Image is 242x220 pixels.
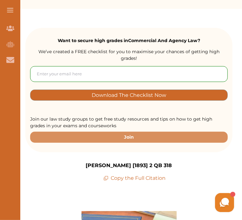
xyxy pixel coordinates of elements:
[86,162,172,169] p: [PERSON_NAME] [1893] 2 QB 318
[90,192,236,214] iframe: HelpCrunch
[92,91,166,99] p: Download The Checklist Now
[103,174,166,182] p: Copy the Full Citation
[30,132,228,143] button: Join
[58,38,200,43] strong: Want to secure high grades in Commercial And Agency Law ?
[30,90,228,101] button: [object Object]
[30,66,228,82] input: Enter your email here
[30,116,228,129] p: Join our law study groups to get free study resources and tips on how to get high grades in your ...
[38,49,219,61] span: We’ve created a FREE checklist for you to maximise your chances of getting high grades!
